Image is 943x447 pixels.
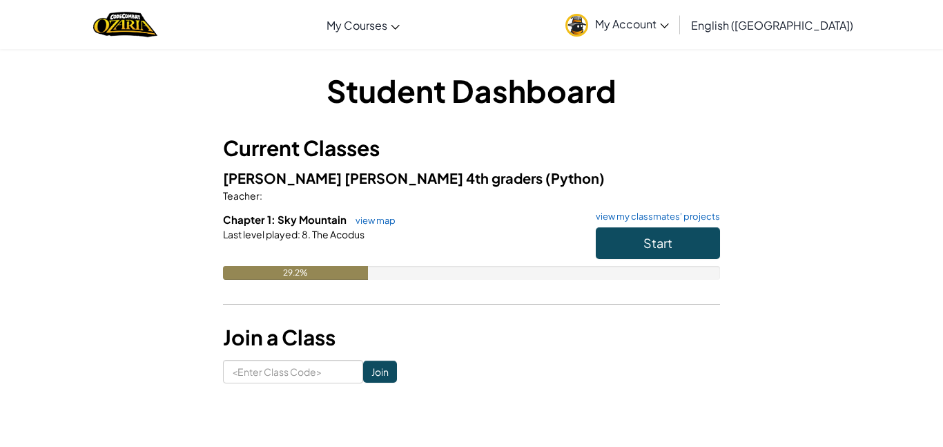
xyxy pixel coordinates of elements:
[596,227,720,259] button: Start
[684,6,860,44] a: English ([GEOGRAPHIC_DATA])
[589,212,720,221] a: view my classmates' projects
[223,266,368,280] div: 29.2%
[223,189,260,202] span: Teacher
[223,169,545,187] span: [PERSON_NAME] [PERSON_NAME] 4th graders
[223,322,720,353] h3: Join a Class
[93,10,157,39] a: Ozaria by CodeCombat logo
[93,10,157,39] img: Home
[311,228,364,240] span: The Acodus
[565,14,588,37] img: avatar
[223,133,720,164] h3: Current Classes
[223,228,298,240] span: Last level played
[320,6,407,44] a: My Courses
[260,189,262,202] span: :
[643,235,672,251] span: Start
[327,18,387,32] span: My Courses
[298,228,300,240] span: :
[363,361,397,383] input: Join
[300,228,311,240] span: 8.
[595,17,669,31] span: My Account
[558,3,676,46] a: My Account
[691,18,853,32] span: English ([GEOGRAPHIC_DATA])
[223,69,720,112] h1: Student Dashboard
[545,169,605,187] span: (Python)
[223,360,363,383] input: <Enter Class Code>
[223,213,349,226] span: Chapter 1: Sky Mountain
[349,215,396,226] a: view map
